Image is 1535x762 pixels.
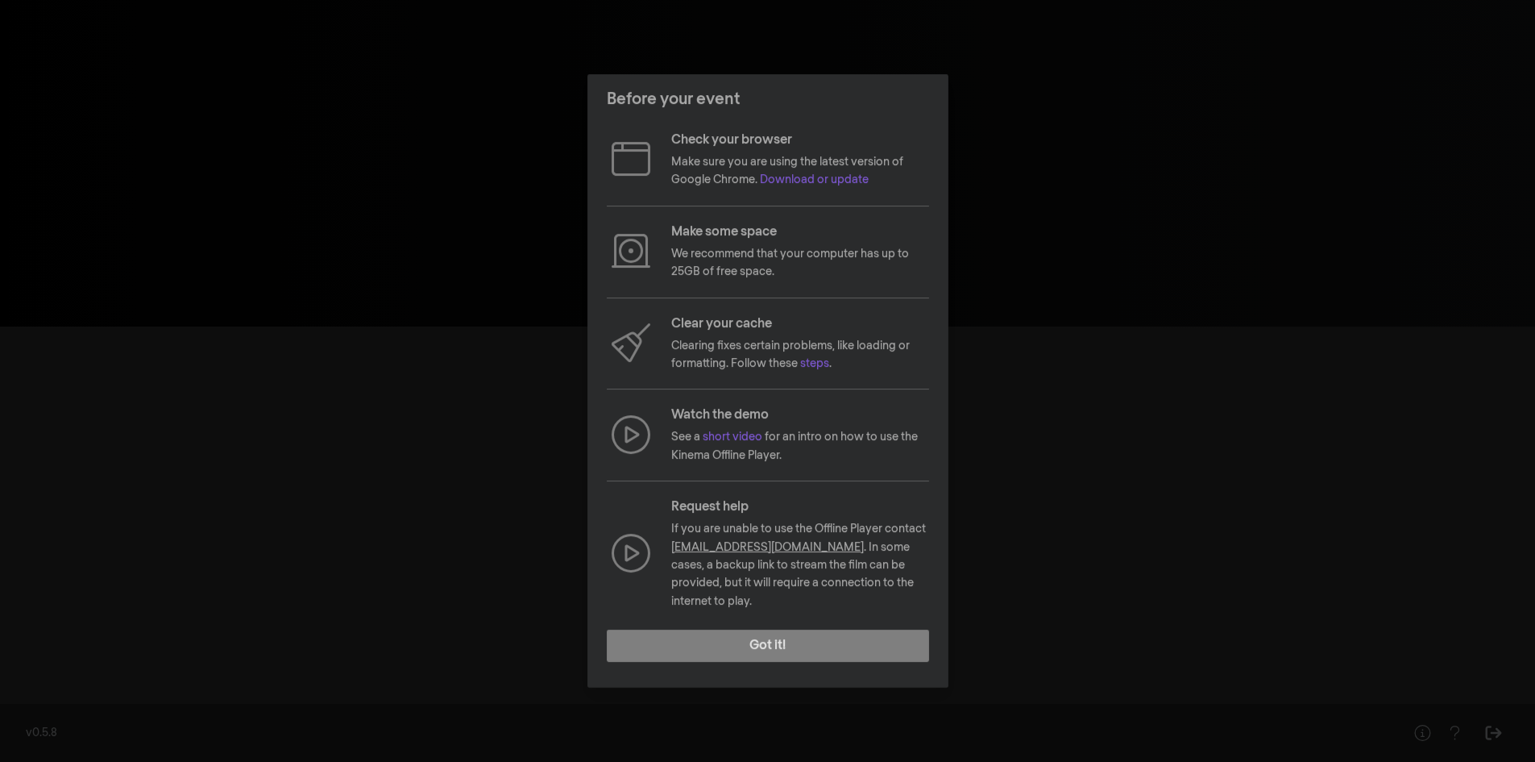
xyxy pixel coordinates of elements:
[760,174,869,185] a: Download or update
[671,245,929,281] p: We recommend that your computer has up to 25GB of free space.
[671,223,929,242] p: Make some space
[671,131,929,150] p: Check your browser
[671,314,929,334] p: Clear your cache
[799,358,828,369] a: steps
[671,337,929,373] p: Clearing fixes certain problems, like loading or formatting. Follow these .
[671,520,929,610] p: If you are unable to use the Offline Player contact . In some cases, a backup link to stream the ...
[671,428,929,464] p: See a for an intro on how to use the Kinema Offline Player.
[703,431,762,443] a: short video
[671,406,929,425] p: Watch the demo
[587,74,948,124] header: Before your event
[607,630,929,662] button: Got it!
[671,153,929,189] p: Make sure you are using the latest version of Google Chrome.
[671,541,864,552] a: [EMAIL_ADDRESS][DOMAIN_NAME]
[671,498,929,517] p: Request help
